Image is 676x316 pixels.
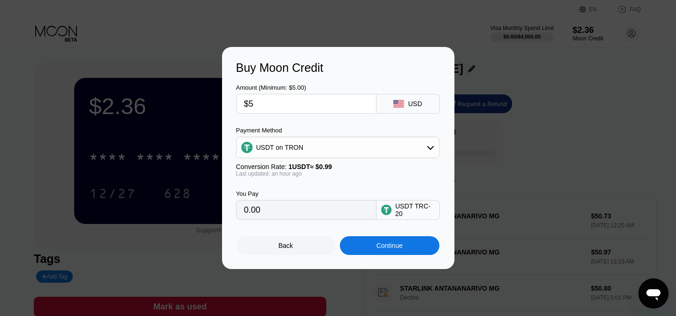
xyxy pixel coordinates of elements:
[236,163,439,170] div: Conversion Rate:
[237,138,439,157] div: USDT on TRON
[289,163,332,170] span: 1 USDT ≈ $0.99
[236,170,439,177] div: Last updated: an hour ago
[256,144,304,151] div: USDT on TRON
[236,84,376,91] div: Amount (Minimum: $5.00)
[244,94,369,113] input: $0.00
[236,236,336,255] div: Back
[395,202,435,217] div: USDT TRC-20
[278,242,293,249] div: Back
[340,236,439,255] div: Continue
[376,242,403,249] div: Continue
[408,100,422,108] div: USD
[236,127,439,134] div: Payment Method
[638,278,668,308] iframe: Button to launch messaging window
[236,61,440,75] div: Buy Moon Credit
[236,190,376,197] div: You Pay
